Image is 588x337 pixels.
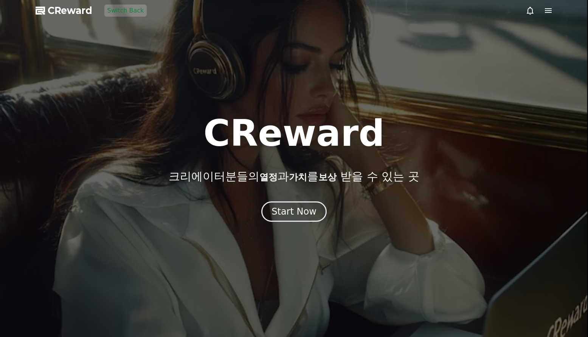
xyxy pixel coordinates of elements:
p: 크리에이터분들의 과 를 받을 수 있는 곳 [169,170,419,183]
span: 열정 [259,172,278,182]
h1: CReward [203,115,385,151]
button: Switch Back [104,5,147,17]
a: CReward [36,5,92,17]
span: 가치 [289,172,307,182]
span: 보상 [318,172,337,182]
span: CReward [48,5,92,17]
button: Start Now [261,201,327,222]
a: Start Now [261,209,327,216]
div: Start Now [272,206,316,218]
